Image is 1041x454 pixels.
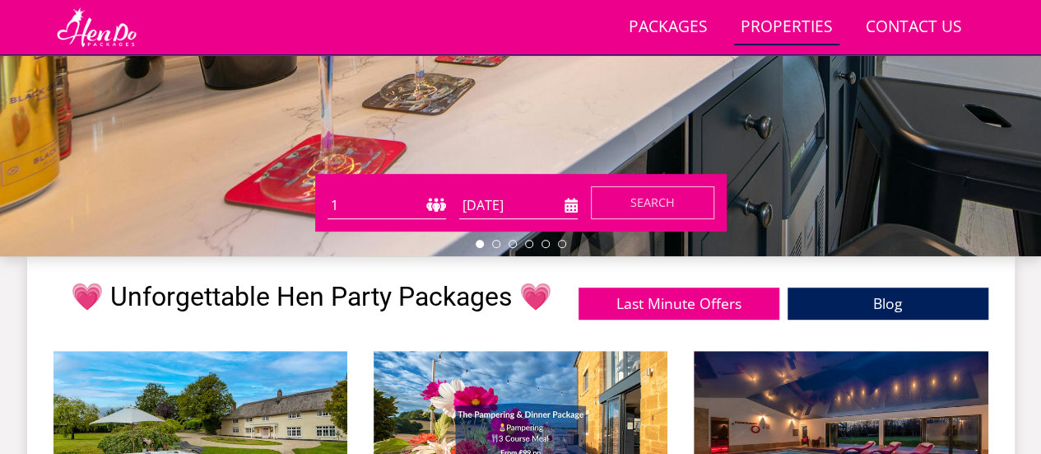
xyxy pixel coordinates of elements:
[734,9,839,46] a: Properties
[53,7,140,48] img: Hen Do Packages
[859,9,969,46] a: Contact Us
[622,9,714,46] a: Packages
[591,186,714,219] button: Search
[459,192,578,219] input: Arrival Date
[579,288,779,320] a: Last Minute Offers
[630,194,675,210] span: Search
[788,288,988,320] a: Blog
[71,283,552,311] h1: 💗 Unforgettable Hen Party Packages 💗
